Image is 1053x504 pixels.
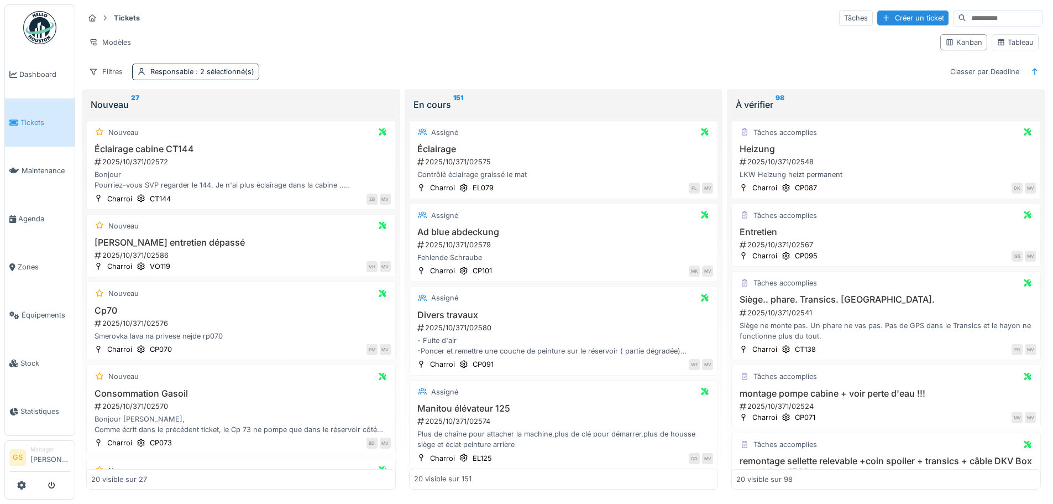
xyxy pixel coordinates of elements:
strong: Tickets [109,13,144,23]
div: Assigné [431,293,458,303]
div: CP071 [795,412,815,423]
div: PB [1012,344,1023,355]
span: Stock [20,358,70,368]
div: Responsable [150,66,254,77]
div: 2025/10/371/02572 [93,157,391,167]
div: VH [366,261,378,272]
div: CP095 [795,251,818,261]
div: 2025/10/371/02541 [738,308,1036,318]
div: Charroi [107,438,132,448]
div: Nouveau [108,127,139,138]
div: MV [380,438,391,449]
h3: Divers travaux [414,310,714,320]
div: À vérifier [736,98,1036,111]
div: MV [380,194,391,205]
div: Siège ne monte pas. Un phare ne vas pas. Pas de GPS dans le Transics et le hayon ne fonctionne pl... [736,320,1036,341]
div: Plus de chaîne pour attacher la machine,plus de clé pour démarrer,plus de housse siège et éclat p... [414,429,714,450]
a: Tickets [5,98,75,147]
div: Tâches accomplies [753,127,817,138]
div: CD [689,453,700,464]
div: 2025/10/371/02576 [93,318,391,329]
div: En cours [413,98,714,111]
div: DK [1012,183,1023,194]
div: 2025/10/371/02579 [416,240,714,250]
div: VO119 [150,261,170,272]
h3: Siège.. phare. Transics. [GEOGRAPHIC_DATA]. [736,294,1036,305]
div: Filtres [84,64,128,80]
div: MV [1025,344,1036,355]
div: Charroi [430,359,455,370]
div: Charroi [107,194,132,204]
div: 2025/10/371/02548 [738,157,1036,167]
div: CP073 [150,438,172,448]
a: Stock [5,339,75,387]
div: CP101 [473,266,492,276]
div: Tâches accomplies [753,210,817,221]
h3: Heizung [736,144,1036,154]
div: CP091 [473,359,494,370]
h3: Consommation Gasoil [91,388,391,399]
a: Dashboard [5,50,75,98]
img: Badge_color-CXgf-gQk.svg [23,11,56,44]
div: Fehlende Schraube [414,252,714,263]
li: [PERSON_NAME] [30,445,70,469]
div: WT [689,359,700,370]
sup: 27 [131,98,139,111]
span: Maintenance [22,165,70,176]
span: Statistiques [20,406,70,417]
div: Charroi [430,183,455,193]
div: MV [1025,412,1036,423]
div: CP087 [795,183,817,193]
a: Équipements [5,291,75,339]
div: EL125 [473,453,492,464]
div: Tâches accomplies [753,371,817,382]
h3: Éclairage cabine CT144 [91,144,391,154]
div: MV [1025,251,1036,262]
h3: Éclairage [414,144,714,154]
span: Dashboard [19,69,70,80]
a: Maintenance [5,147,75,195]
div: Tâches [839,10,873,26]
a: Statistiques [5,387,75,435]
div: 20 visible sur 151 [414,474,472,485]
div: BD [366,438,378,449]
div: Charroi [752,251,777,261]
div: Tâches accomplies [753,439,817,450]
a: Zones [5,243,75,291]
div: Créer un ticket [877,11,949,25]
div: Charroi [752,183,777,193]
div: MK [689,266,700,277]
h3: montage pompe cabine + voir perte d'eau !!! [736,388,1036,399]
div: Charroi [752,412,777,423]
h3: Entretien [736,227,1036,237]
div: - Fuite d'air -Poncer et remettre une couche de peinture sur le réservoir ( partie dégradée) - Ec... [414,335,714,356]
div: Nouveau [108,221,139,231]
sup: 98 [776,98,784,111]
div: Classer par Deadline [945,64,1024,80]
div: Bonjour Pourriez-vous SVP regarder le 144. Je n'ai plus éclairage dans la cabine .. Comme je trav... [91,169,391,190]
div: Charroi [430,266,455,276]
div: CP070 [150,344,172,355]
div: EL079 [473,183,494,193]
div: MV [380,261,391,272]
div: MV [1025,183,1036,194]
div: Assigné [431,210,458,221]
div: MV [702,359,713,370]
span: Agenda [18,214,70,224]
h3: [PERSON_NAME] entretien dépassé [91,237,391,248]
div: GS [1012,251,1023,262]
div: 2025/10/371/02580 [416,323,714,333]
div: Smerovka lava na privese nejde rp070 [91,331,391,341]
div: 2025/10/371/02524 [738,401,1036,412]
div: Nouveau [108,465,139,476]
div: Assigné [431,127,458,138]
div: MV [702,183,713,194]
div: 2025/10/371/02586 [93,250,391,261]
div: Kanban [945,37,982,48]
div: 2025/10/371/02570 [93,401,391,412]
div: LKW Heizung heizt permanent [736,169,1036,180]
li: GS [9,449,26,466]
div: Charroi [752,344,777,355]
div: Nouveau [108,371,139,382]
div: MV [702,453,713,464]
